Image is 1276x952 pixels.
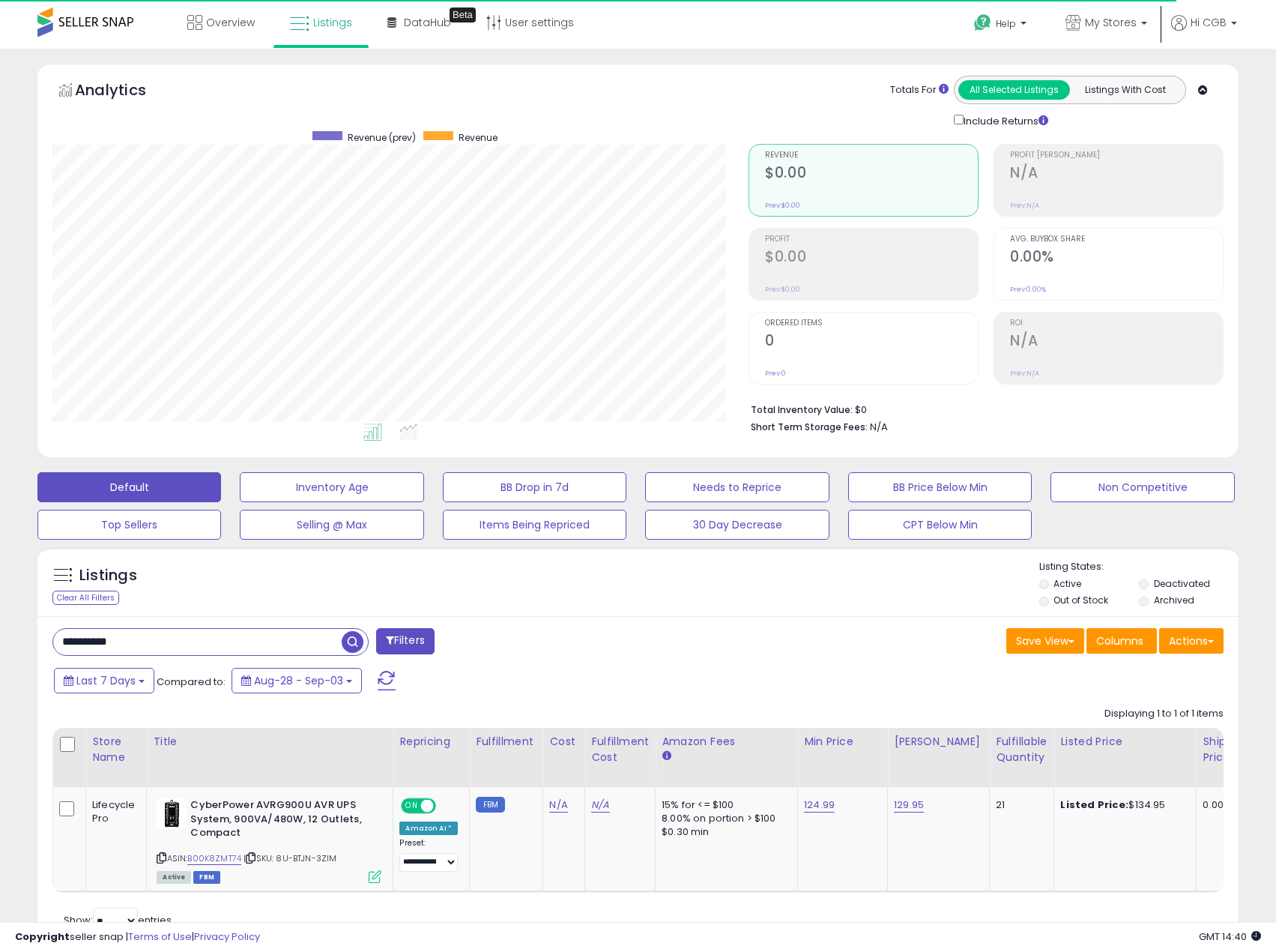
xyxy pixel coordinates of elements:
[1199,930,1261,944] span: 2025-09-12 14:40 GMT
[1039,560,1239,574] p: Listing States:
[996,17,1016,30] span: Help
[313,15,352,30] span: Listings
[1171,15,1237,49] a: Hi CGB
[404,15,451,30] span: DataHub
[194,930,260,944] a: Privacy Policy
[549,798,567,813] a: N/A
[376,628,435,654] button: Filters
[187,852,241,865] a: B00K8ZMT74
[943,112,1066,129] div: Include Returns
[1010,201,1039,210] small: Prev: N/A
[92,798,135,825] div: Lifecycle Pro
[645,472,829,502] button: Needs to Reprice
[848,472,1032,502] button: BB Price Below Min
[1010,319,1223,328] span: ROI
[804,798,835,813] a: 124.99
[1010,332,1223,352] h2: N/A
[1154,577,1210,590] label: Deactivated
[958,80,1070,100] button: All Selected Listings
[765,369,786,378] small: Prev: 0
[1053,594,1108,606] label: Out of Stock
[450,7,476,22] div: Tooltip anchor
[348,131,416,144] span: Revenue (prev)
[399,822,458,835] div: Amazon AI *
[459,131,498,144] span: Revenue
[153,734,387,750] div: Title
[890,83,949,97] div: Totals For
[476,797,505,813] small: FBM
[476,734,536,750] div: Fulfillment
[1086,628,1157,654] button: Columns
[1096,633,1143,648] span: Columns
[1010,164,1223,184] h2: N/A
[1010,151,1223,160] span: Profit [PERSON_NAME]
[399,734,463,750] div: Repricing
[254,673,343,688] span: Aug-28 - Sep-03
[870,420,888,434] span: N/A
[399,838,458,872] div: Preset:
[1085,15,1137,30] span: My Stores
[54,668,154,693] button: Last 7 Days
[1069,80,1181,100] button: Listings With Cost
[804,734,881,750] div: Min Price
[443,510,626,540] button: Items Being Repriced
[1191,15,1227,30] span: Hi CGB
[1060,734,1190,750] div: Listed Price
[157,675,226,689] span: Compared to:
[549,734,578,750] div: Cost
[894,798,924,813] a: 129.95
[962,2,1041,49] a: Help
[240,472,423,502] button: Inventory Age
[193,871,220,884] span: FBM
[1104,707,1224,721] div: Displaying 1 to 1 of 1 items
[1006,628,1084,654] button: Save View
[765,201,800,210] small: Prev: $0.00
[1010,235,1223,244] span: Avg. Buybox Share
[1053,577,1081,590] label: Active
[645,510,829,540] button: 30 Day Decrease
[996,734,1047,765] div: Fulfillable Quantity
[157,871,191,884] span: All listings currently available for purchase on Amazon
[765,151,978,160] span: Revenue
[37,472,221,502] button: Default
[751,403,853,416] b: Total Inventory Value:
[1010,285,1046,294] small: Prev: 0.00%
[662,734,791,750] div: Amazon Fees
[15,930,260,945] div: seller snap | |
[206,15,255,30] span: Overview
[157,798,381,882] div: ASIN:
[157,798,187,828] img: 41LK57+qL1L._SL40_.jpg
[1203,798,1227,812] div: 0.00
[1154,594,1194,606] label: Archived
[52,591,119,605] div: Clear All Filters
[765,248,978,268] h2: $0.00
[1203,734,1233,765] div: Ship Price
[973,13,992,32] i: Get Help
[765,319,978,328] span: Ordered Items
[662,750,671,763] small: Amazon Fees.
[1010,248,1223,268] h2: 0.00%
[244,852,336,864] span: | SKU: 8U-BTJN-3ZIM
[240,510,423,540] button: Selling @ Max
[1060,798,1128,812] b: Listed Price:
[591,734,649,765] div: Fulfillment Cost
[662,798,786,812] div: 15% for <= $100
[765,164,978,184] h2: $0.00
[765,285,800,294] small: Prev: $0.00
[765,332,978,352] h2: 0
[443,472,626,502] button: BB Drop in 7d
[751,421,868,433] b: Short Term Storage Fees:
[1060,798,1185,812] div: $134.95
[591,798,609,813] a: N/A
[662,812,786,825] div: 8.00% on portion > $100
[403,800,422,813] span: ON
[15,930,70,944] strong: Copyright
[1050,472,1234,502] button: Non Competitive
[848,510,1032,540] button: CPT Below Min
[434,800,458,813] span: OFF
[128,930,192,944] a: Terms of Use
[1010,369,1039,378] small: Prev: N/A
[232,668,362,693] button: Aug-28 - Sep-03
[79,565,137,586] h5: Listings
[662,825,786,839] div: $0.30 min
